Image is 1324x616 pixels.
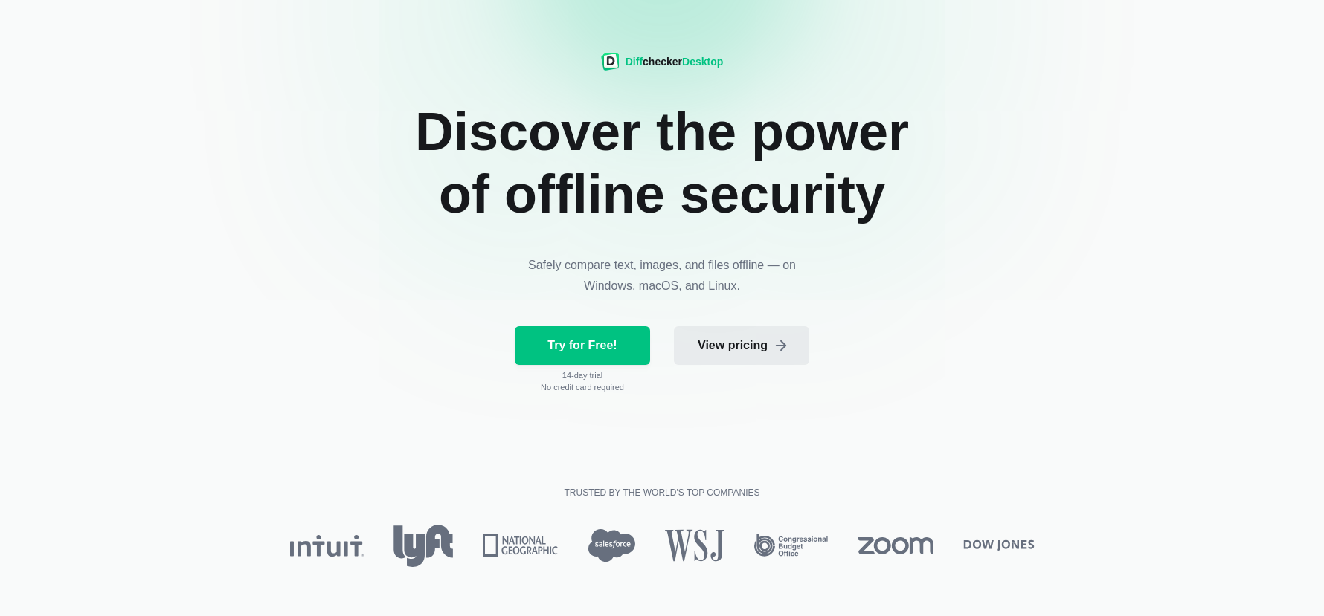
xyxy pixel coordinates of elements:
[626,56,643,68] span: Diff
[695,338,771,353] span: View pricing
[541,383,624,392] p: No credit card required
[544,338,620,353] span: Try for Free!
[674,326,809,365] a: View pricing
[541,371,624,380] p: 14 -day trial
[626,54,724,69] div: checker
[527,255,797,296] p: Safely compare text, images, and files offline — on Windows, macOS, and Linux.
[601,53,620,71] img: Diffchecker logo
[682,56,723,68] span: Desktop
[387,100,937,225] h1: Discover the power of offline security
[564,487,759,499] h2: Trusted by the world's top companies
[515,326,650,365] a: Try for Free!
